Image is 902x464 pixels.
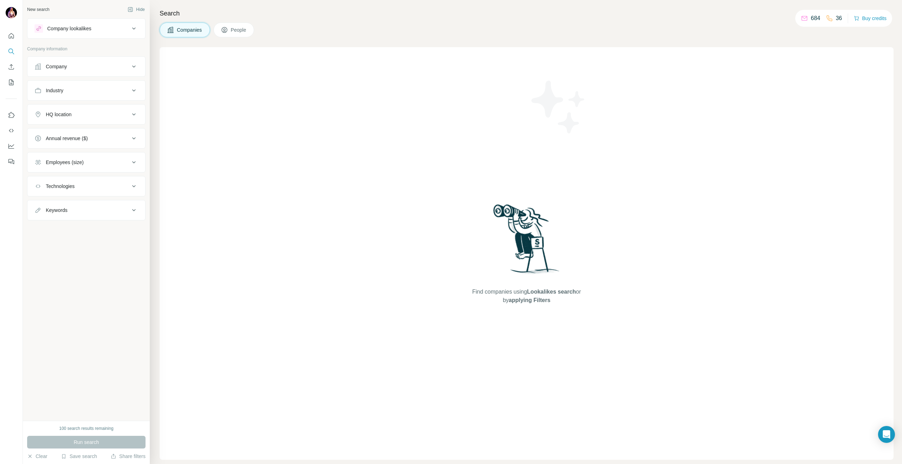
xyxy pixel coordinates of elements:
button: Buy credits [854,13,886,23]
div: Company lookalikes [47,25,91,32]
div: Employees (size) [46,159,84,166]
h4: Search [160,8,894,18]
div: 100 search results remaining [59,425,113,432]
button: Company [27,58,145,75]
button: Technologies [27,178,145,195]
span: Find companies using or by [470,288,583,305]
span: People [231,26,247,33]
button: Hide [123,4,150,15]
div: Open Intercom Messenger [878,426,895,443]
img: Surfe Illustration - Stars [527,75,590,139]
button: Annual revenue ($) [27,130,145,147]
div: Keywords [46,207,67,214]
span: Lookalikes search [527,289,576,295]
span: applying Filters [509,297,550,303]
div: Annual revenue ($) [46,135,88,142]
button: Save search [61,453,97,460]
img: Surfe Illustration - Woman searching with binoculars [490,202,563,281]
div: HQ location [46,111,72,118]
button: Search [6,45,17,58]
button: Dashboard [6,140,17,152]
span: Companies [177,26,203,33]
button: Use Surfe API [6,124,17,137]
div: Industry [46,87,63,94]
button: My lists [6,76,17,89]
p: Company information [27,46,146,52]
p: 36 [836,14,842,23]
button: Feedback [6,155,17,168]
button: Use Surfe on LinkedIn [6,109,17,121]
button: HQ location [27,106,145,123]
button: Enrich CSV [6,61,17,73]
div: Company [46,63,67,70]
div: Technologies [46,183,75,190]
div: New search [27,6,49,13]
p: 684 [811,14,820,23]
button: Share filters [111,453,146,460]
button: Quick start [6,30,17,42]
button: Industry [27,82,145,99]
img: Avatar [6,7,17,18]
button: Company lookalikes [27,20,145,37]
button: Keywords [27,202,145,219]
button: Employees (size) [27,154,145,171]
button: Clear [27,453,47,460]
